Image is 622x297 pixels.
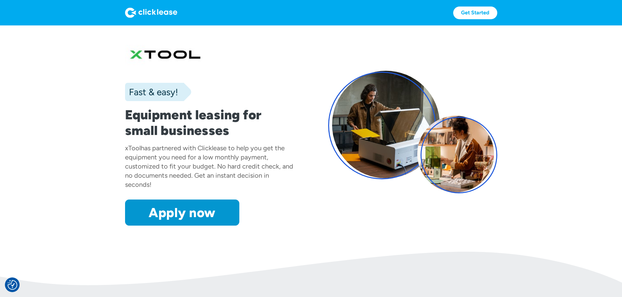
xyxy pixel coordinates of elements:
[8,280,17,290] button: Consent Preferences
[8,280,17,290] img: Revisit consent button
[125,144,293,188] div: has partnered with Clicklease to help you get the equipment you need for a low monthly payment, c...
[125,85,178,98] div: Fast & easy!
[125,7,177,18] img: Logo
[453,7,497,19] a: Get Started
[125,200,239,226] a: Apply now
[125,144,141,152] div: xTool
[125,107,294,138] h1: Equipment leasing for small businesses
